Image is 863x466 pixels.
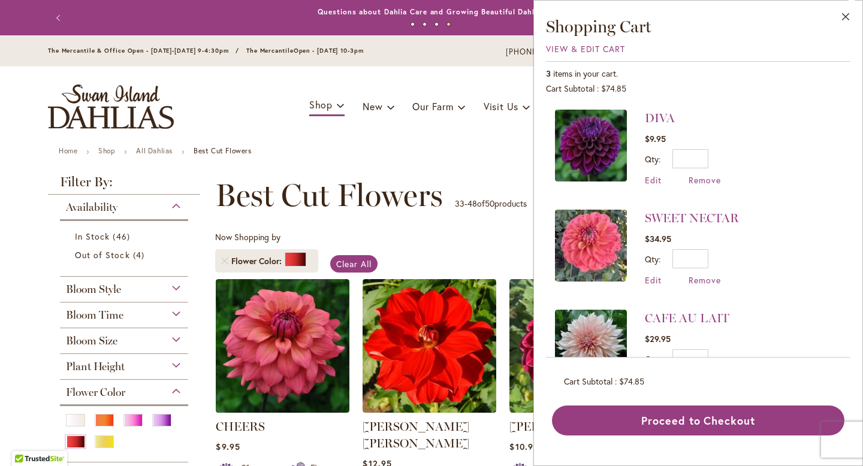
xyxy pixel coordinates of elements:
a: View & Edit Cart [546,43,625,55]
a: [PERSON_NAME] [PERSON_NAME] [363,419,469,450]
span: The Mercantile & Office Open - [DATE]-[DATE] 9-4:30pm / The Mercantile [48,47,294,55]
p: - of products [455,194,527,213]
label: Qty [645,253,660,265]
a: [PHONE_NUMBER] [506,46,578,58]
span: In Stock [75,231,110,242]
img: MOLLY ANN [363,279,496,413]
button: Proceed to Checkout [552,406,844,435]
span: Cart Subtotal [546,83,595,94]
a: CAFE AU LAIT [555,310,627,386]
a: Questions about Dahlia Care and Growing Beautiful Dahlias [318,7,545,16]
img: CHEERS [216,279,349,413]
a: Edit [645,274,662,286]
span: Bloom Time [66,308,123,322]
a: Shop [98,146,115,155]
span: 48 [467,198,477,209]
span: Bloom Size [66,334,117,347]
a: In Stock 46 [75,230,176,243]
span: Bloom Style [66,283,121,296]
a: [PERSON_NAME] [509,419,616,434]
span: $10.95 [509,441,538,452]
span: 46 [113,230,132,243]
span: Out of Stock [75,249,130,261]
span: $9.95 [216,441,240,452]
strong: Filter By: [48,175,200,195]
a: CHEERS [216,419,265,434]
a: store logo [48,84,174,129]
a: Remove [689,274,721,286]
a: Home [59,146,77,155]
img: Matty Boo [509,279,643,413]
span: Now Shopping by [215,231,280,243]
a: SWEET NECTAR [645,211,739,225]
a: MOLLY ANN [363,404,496,415]
span: $9.95 [645,133,666,144]
span: Shop [309,98,333,111]
img: SWEET NECTAR [555,210,627,282]
button: 4 of 4 [446,22,451,26]
span: items in your cart. [553,68,618,79]
span: $29.95 [645,333,671,344]
a: Edit [645,174,662,186]
span: Clear All [336,258,372,270]
a: Remove [689,174,721,186]
span: 3 [546,68,551,79]
a: Matty Boo [509,404,643,415]
a: CAFE AU LAIT [645,311,729,325]
a: CHEERS [216,404,349,415]
a: Clear All [330,255,378,273]
span: Best Cut Flowers [215,177,443,213]
img: DIVA [555,110,627,181]
span: $74.85 [601,83,626,94]
strong: Best Cut Flowers [194,146,252,155]
span: Shopping Cart [546,16,651,37]
span: 33 [455,198,464,209]
img: CAFE AU LAIT [555,310,627,382]
a: All Dahlias [136,146,173,155]
span: Cart Subtotal [564,376,612,387]
span: Visit Us [484,100,518,113]
span: Flower Color [231,255,285,267]
label: Qty [645,153,660,165]
span: New [363,100,382,113]
label: Qty [645,353,660,365]
a: DIVA [645,111,675,125]
a: DIVA [555,110,627,186]
button: 2 of 4 [423,22,427,26]
span: Plant Height [66,360,125,373]
span: Our Farm [412,100,453,113]
span: 50 [485,198,494,209]
span: Availability [66,201,117,214]
span: Open - [DATE] 10-3pm [294,47,364,55]
span: 4 [133,249,147,261]
a: Remove Flower Color Red [221,258,228,265]
span: $74.85 [619,376,644,387]
a: SWEET NECTAR [555,210,627,286]
span: $34.95 [645,233,671,244]
button: 1 of 4 [411,22,415,26]
span: Flower Color [66,386,125,399]
button: Previous [48,6,72,30]
iframe: Launch Accessibility Center [9,423,43,457]
button: 3 of 4 [434,22,439,26]
a: Out of Stock 4 [75,249,176,261]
